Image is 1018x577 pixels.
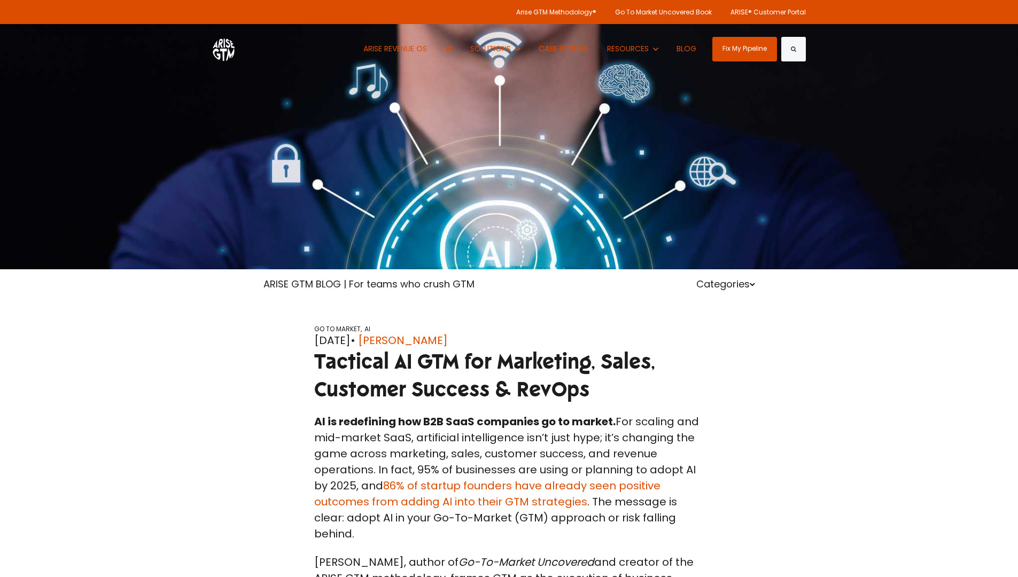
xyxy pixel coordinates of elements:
a: BLOG [669,24,705,74]
a: Categories [696,277,755,291]
span: Tactical AI GTM for Marketing, Sales, Customer Success & RevOps [314,348,655,402]
button: Show submenu for RESOURCES RESOURCES [599,24,666,74]
nav: Desktop navigation [355,24,704,74]
span: RESOURCES [607,43,649,54]
p: For scaling and mid-market SaaS, artificial intelligence isn’t just hype; it’s changing the game ... [314,414,704,542]
a: ARISE REVENUE OS [355,24,435,74]
a: 86% of startup founders have already seen positive outcomes from adding AI into their GTM strategies [314,478,660,509]
img: ARISE GTM logo (1) white [213,37,235,61]
a: ARISE GTM BLOG | For teams who crush GTM [263,277,475,291]
span: • [351,333,355,348]
a: [PERSON_NAME] [358,332,448,348]
em: Go-To-Market Uncovered [459,555,594,570]
a: Fix My Pipeline [712,37,777,61]
button: Show submenu for SOLUTIONS SOLUTIONS [462,24,528,74]
button: Search [781,37,806,61]
span: Show submenu for SOLUTIONS [470,43,471,44]
a: CASE STUDIES [531,24,597,74]
div: [DATE] [314,332,704,348]
strong: AI is redefining how B2B SaaS companies go to market. [314,414,616,429]
a: AI [438,24,460,74]
span: Show submenu for RESOURCES [607,43,608,44]
a: GO TO MARKET, [314,324,362,333]
span: SOLUTIONS [470,43,511,54]
a: AI [364,324,370,333]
